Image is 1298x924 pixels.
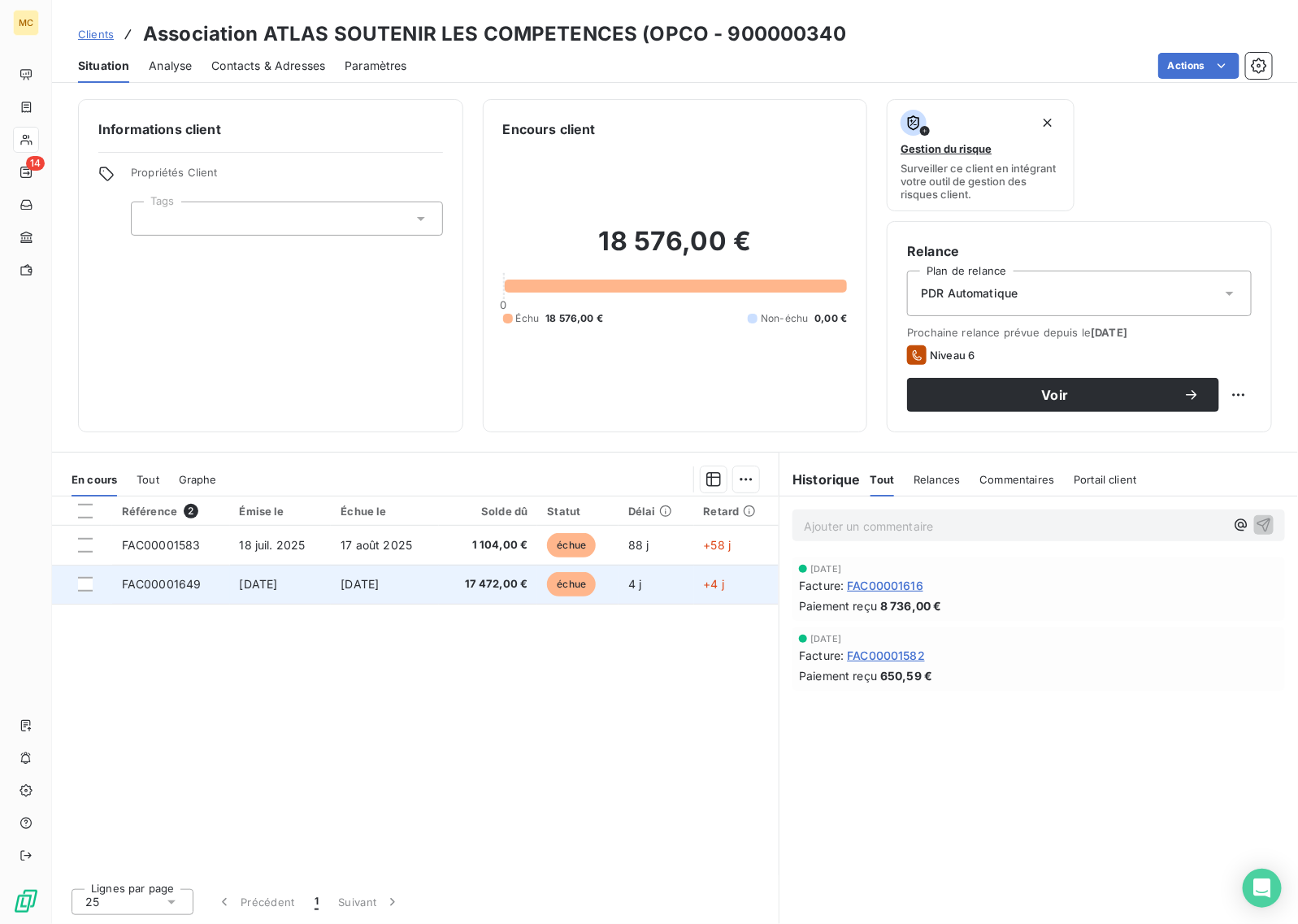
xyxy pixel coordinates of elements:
button: Actions [1158,53,1239,79]
h6: Encours client [503,119,596,139]
button: Voir [907,378,1219,412]
div: Solde dû [449,505,527,518]
span: [DATE] [240,577,278,591]
span: 0,00 € [814,311,847,326]
span: [DATE] [810,634,841,644]
span: Paramètres [345,58,407,74]
span: Voir [927,388,1183,401]
span: échue [547,533,596,557]
span: Gestion du risque [901,142,992,155]
button: 1 [305,885,328,919]
div: MC [13,10,39,36]
span: Relances [914,473,960,486]
span: 4 j [628,577,641,591]
input: Ajouter une valeur [145,211,158,226]
span: 18 576,00 € [545,311,603,326]
span: [DATE] [1091,326,1127,339]
span: 1 [315,894,319,910]
span: Analyse [149,58,192,74]
span: 18 juil. 2025 [240,538,306,552]
span: FAC00001649 [122,577,202,591]
span: FAC00001582 [847,647,925,664]
h6: Relance [907,241,1252,261]
span: 650,59 € [880,667,932,684]
span: 25 [85,894,99,910]
span: Clients [78,28,114,41]
span: 17 472,00 € [449,576,527,592]
div: Open Intercom Messenger [1243,869,1282,908]
div: Délai [628,505,684,518]
div: Référence [122,504,220,518]
span: Prochaine relance prévue depuis le [907,326,1252,339]
h3: Association ATLAS SOUTENIR LES COMPETENCES (OPCO - 900000340 [143,20,846,49]
span: +58 j [704,538,731,552]
span: Portail client [1074,473,1136,486]
span: Non-échu [761,311,808,326]
span: FAC00001583 [122,538,201,552]
span: 17 août 2025 [341,538,412,552]
div: Retard [704,505,770,518]
span: Facture : [799,647,844,664]
span: 2 [184,504,198,518]
div: Statut [547,505,609,518]
h6: Informations client [98,119,443,139]
span: Situation [78,58,129,74]
h2: 18 576,00 € [503,225,848,274]
span: 0 [501,298,507,311]
span: 8 736,00 € [880,597,942,614]
span: 88 j [628,538,649,552]
span: Graphe [179,473,217,486]
span: Surveiller ce client en intégrant votre outil de gestion des risques client. [901,162,1061,201]
span: [DATE] [810,564,841,574]
span: échue [547,572,596,596]
span: 14 [26,156,45,171]
span: 1 104,00 € [449,537,527,553]
span: [DATE] [341,577,379,591]
span: Échu [516,311,540,326]
span: Paiement reçu [799,597,877,614]
button: Précédent [206,885,305,919]
span: Contacts & Adresses [211,58,325,74]
div: Échue le [341,505,429,518]
span: Tout [870,473,895,486]
span: Tout [137,473,159,486]
img: Logo LeanPay [13,888,39,914]
div: Émise le [240,505,322,518]
a: Clients [78,26,114,42]
span: Propriétés Client [131,166,443,189]
button: Suivant [328,885,410,919]
span: Commentaires [980,473,1055,486]
button: Gestion du risqueSurveiller ce client en intégrant votre outil de gestion des risques client. [887,99,1074,211]
span: Niveau 6 [930,349,975,362]
span: FAC00001616 [847,577,923,594]
h6: Historique [779,470,861,489]
span: +4 j [704,577,725,591]
span: PDR Automatique [921,285,1018,301]
span: Facture : [799,577,844,594]
span: En cours [72,473,117,486]
span: Paiement reçu [799,667,877,684]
